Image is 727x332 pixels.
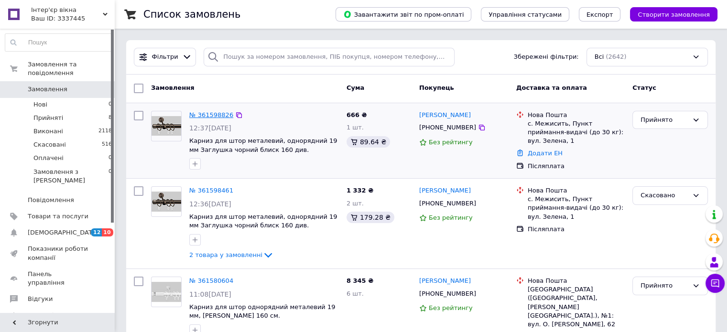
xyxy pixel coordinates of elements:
[189,277,233,284] a: № 361580604
[632,84,656,91] span: Статус
[102,228,113,236] span: 10
[28,245,88,262] span: Показники роботи компанії
[28,295,53,303] span: Відгуки
[28,196,74,204] span: Повідомлення
[336,7,471,21] button: Завантажити звіт по пром-оплаті
[528,162,625,171] div: Післяплата
[151,277,182,307] a: Фото товару
[579,7,621,21] button: Експорт
[429,214,473,221] span: Без рейтингу
[419,111,471,120] a: [PERSON_NAME]
[417,288,478,300] div: [PHONE_NUMBER]
[189,187,233,194] a: № 361598461
[28,212,88,221] span: Товари та послуги
[143,9,240,20] h1: Список замовлень
[189,213,337,229] a: Карниз для штор металевий, однорядний 19 мм Заглушка чорний блиск 160 див.
[28,270,88,287] span: Панель управління
[528,186,625,195] div: Нова Пошта
[417,121,478,134] div: [PHONE_NUMBER]
[595,53,604,62] span: Всі
[347,124,364,131] span: 1 шт.
[528,277,625,285] div: Нова Пошта
[606,53,626,60] span: (2642)
[417,197,478,210] div: [PHONE_NUMBER]
[429,304,473,311] span: Без рейтингу
[33,168,109,185] span: Замовлення з [PERSON_NAME]
[28,85,67,94] span: Замовлення
[28,60,115,77] span: Замовлення та повідомлення
[528,111,625,119] div: Нова Пошта
[528,285,625,329] div: [GEOGRAPHIC_DATA] ([GEOGRAPHIC_DATA], [PERSON_NAME][GEOGRAPHIC_DATA].), №1: вул. О. [PERSON_NAME]...
[152,116,181,136] img: Фото товару
[488,11,562,18] span: Управління статусами
[347,212,394,223] div: 179.28 ₴
[189,290,231,298] span: 11:08[DATE]
[481,7,569,21] button: Управління статусами
[347,200,364,207] span: 2 шт.
[189,111,233,118] a: № 361598826
[705,274,725,293] button: Чат з покупцем
[419,186,471,195] a: [PERSON_NAME]
[638,11,710,18] span: Створити замовлення
[189,251,262,258] span: 2 товара у замовленні
[152,53,178,62] span: Фільтри
[28,228,98,237] span: [DEMOGRAPHIC_DATA]
[102,140,112,149] span: 516
[189,137,337,153] a: Карниз для штор металевий, однорядний 19 мм Заглушка чорний блиск 160 див.
[152,282,181,302] img: Фото товару
[419,277,471,286] a: [PERSON_NAME]
[640,191,688,201] div: Скасовано
[347,136,390,148] div: 89.64 ₴
[630,7,717,21] button: Створити замовлення
[109,168,112,185] span: 0
[640,281,688,291] div: Прийнято
[419,84,454,91] span: Покупець
[347,290,364,297] span: 6 шт.
[189,200,231,208] span: 12:36[DATE]
[98,127,112,136] span: 2118
[343,10,464,19] span: Завантажити звіт по пром-оплаті
[189,251,274,258] a: 2 товара у замовленні
[151,186,182,217] a: Фото товару
[204,48,455,66] input: Пошук за номером замовлення, ПІБ покупця, номером телефону, Email, номером накладної
[347,187,373,194] span: 1 332 ₴
[528,119,625,146] div: с. Межисить, Пункт приймання-видачі (до 30 кг): вул. Зелена, 1
[347,111,367,118] span: 666 ₴
[514,53,579,62] span: Збережені фільтри:
[189,124,231,132] span: 12:37[DATE]
[189,303,335,320] a: Карниз для штор однорядний металевий 19 мм, [PERSON_NAME] 160 см.
[516,84,587,91] span: Доставка та оплата
[109,114,112,122] span: 8
[620,11,717,18] a: Створити замовлення
[33,154,64,162] span: Оплачені
[31,6,103,14] span: Інтер'єр вікна
[528,195,625,221] div: с. Межисить, Пункт приймання-видачі (до 30 кг): вул. Зелена, 1
[347,84,364,91] span: Cума
[109,154,112,162] span: 0
[640,115,688,125] div: Прийнято
[151,111,182,141] a: Фото товару
[152,192,181,212] img: Фото товару
[429,139,473,146] span: Без рейтингу
[33,140,66,149] span: Скасовані
[33,114,63,122] span: Прийняті
[33,127,63,136] span: Виконані
[528,150,563,157] a: Додати ЕН
[31,14,115,23] div: Ваш ID: 3337445
[5,34,112,51] input: Пошук
[151,84,194,91] span: Замовлення
[347,277,373,284] span: 8 345 ₴
[33,100,47,109] span: Нові
[91,228,102,236] span: 12
[586,11,613,18] span: Експорт
[28,311,54,320] span: Покупці
[528,225,625,234] div: Післяплата
[109,100,112,109] span: 0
